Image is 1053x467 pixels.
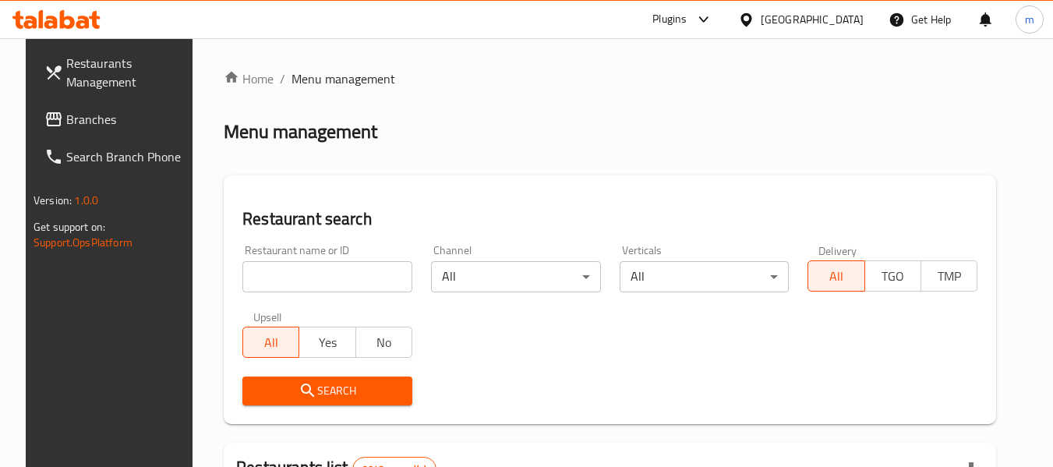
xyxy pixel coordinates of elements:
[249,331,293,354] span: All
[34,232,133,253] a: Support.OpsPlatform
[807,260,864,292] button: All
[66,147,189,166] span: Search Branch Phone
[864,260,921,292] button: TGO
[1025,11,1034,28] span: m
[66,110,189,129] span: Branches
[362,331,406,354] span: No
[920,260,977,292] button: TMP
[652,10,687,29] div: Plugins
[431,261,601,292] div: All
[292,69,395,88] span: Menu management
[224,69,274,88] a: Home
[253,311,282,322] label: Upsell
[871,265,915,288] span: TGO
[620,261,790,292] div: All
[32,44,202,101] a: Restaurants Management
[280,69,285,88] li: /
[242,377,412,405] button: Search
[242,327,299,358] button: All
[355,327,412,358] button: No
[928,265,971,288] span: TMP
[761,11,864,28] div: [GEOGRAPHIC_DATA]
[34,190,72,211] span: Version:
[32,138,202,175] a: Search Branch Phone
[255,381,400,401] span: Search
[299,327,355,358] button: Yes
[74,190,98,211] span: 1.0.0
[242,207,977,231] h2: Restaurant search
[66,54,189,91] span: Restaurants Management
[32,101,202,138] a: Branches
[814,265,858,288] span: All
[224,119,377,144] h2: Menu management
[34,217,105,237] span: Get support on:
[306,331,349,354] span: Yes
[818,245,857,256] label: Delivery
[242,261,412,292] input: Search for restaurant name or ID..
[224,69,996,88] nav: breadcrumb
